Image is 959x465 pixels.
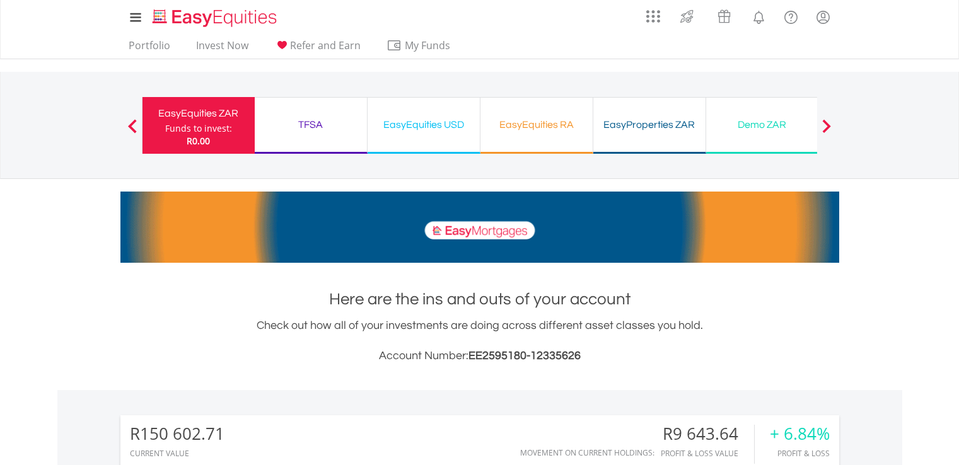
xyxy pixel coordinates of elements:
div: EasyEquities ZAR [150,105,247,122]
img: EasyMortage Promotion Banner [120,192,839,263]
span: Refer and Earn [290,38,361,52]
img: thrive-v2.svg [677,6,697,26]
img: EasyEquities_Logo.png [150,8,282,28]
div: Check out how all of your investments are doing across different asset classes you hold. [120,317,839,365]
span: EE2595180-12335626 [468,350,581,362]
a: My Profile [807,3,839,31]
a: Home page [148,3,282,28]
div: TFSA [262,116,359,134]
div: Funds to invest: [165,122,232,135]
a: Invest Now [191,39,253,59]
div: Demo ZAR [714,116,811,134]
div: EasyEquities USD [375,116,472,134]
span: R0.00 [187,135,210,147]
span: My Funds [387,37,469,54]
div: CURRENT VALUE [130,449,224,457]
a: FAQ's and Support [775,3,807,28]
div: EasyEquities RA [488,116,585,134]
div: Profit & Loss Value [661,449,754,457]
h3: Account Number: [120,347,839,365]
div: EasyProperties ZAR [601,116,698,134]
a: Vouchers [706,3,743,26]
a: Notifications [743,3,775,28]
div: Profit & Loss [770,449,830,457]
button: Next [814,125,839,138]
div: Movement on Current Holdings: [520,449,654,457]
img: vouchers-v2.svg [714,6,735,26]
img: grid-menu-icon.svg [646,9,660,23]
a: Refer and Earn [269,39,366,59]
div: R150 602.71 [130,425,224,443]
a: AppsGrid [638,3,668,23]
div: R9 643.64 [661,425,754,443]
a: Portfolio [124,39,175,59]
h1: Here are the ins and outs of your account [120,288,839,311]
div: + 6.84% [770,425,830,443]
button: Previous [120,125,145,138]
